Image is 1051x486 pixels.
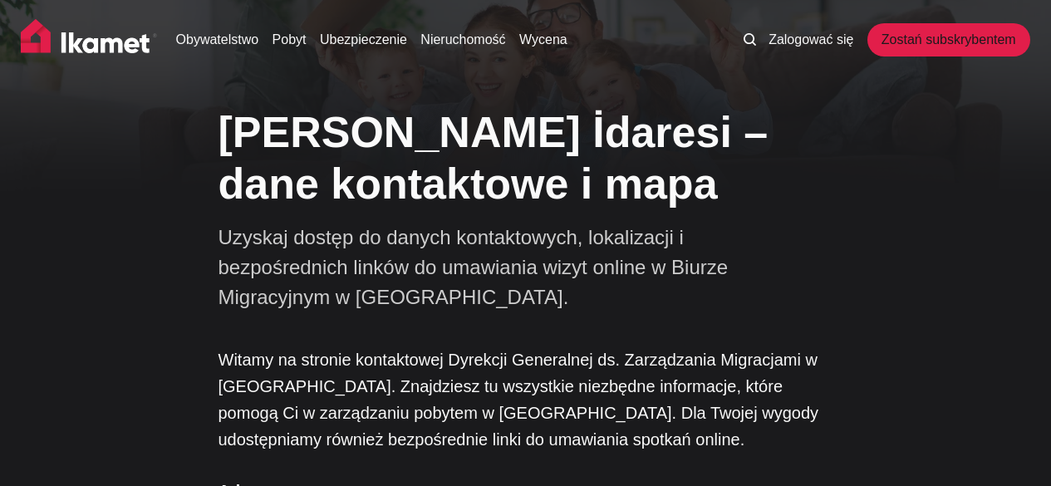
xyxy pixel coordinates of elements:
[176,32,259,47] font: Obywatelstwo
[219,108,769,208] font: [PERSON_NAME] İdaresi – dane kontaktowe i mapa
[219,226,729,308] font: Uzyskaj dostęp do danych kontaktowych, lokalizacji i bezpośrednich linków do umawiania wizyt onli...
[769,32,853,47] font: Zalogować się
[519,32,567,47] font: Wycena
[420,30,505,50] a: Nieruchomość
[519,30,567,50] a: Wycena
[273,32,307,47] font: Pobyt
[176,30,259,50] a: Obywatelstwo
[320,32,407,47] font: Ubezpieczenie
[420,32,505,47] font: Nieruchomość
[273,30,307,50] a: Pobyt
[882,32,1016,47] font: Zostań subskrybentem
[219,351,819,449] font: Witamy na stronie kontaktowej Dyrekcji Generalnej ds. Zarządzania Migracjami w [GEOGRAPHIC_DATA]....
[867,23,1030,56] a: Zostań subskrybentem
[21,19,157,61] img: Dom Ikamet
[769,30,853,50] a: Zalogować się
[320,30,407,50] a: Ubezpieczenie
